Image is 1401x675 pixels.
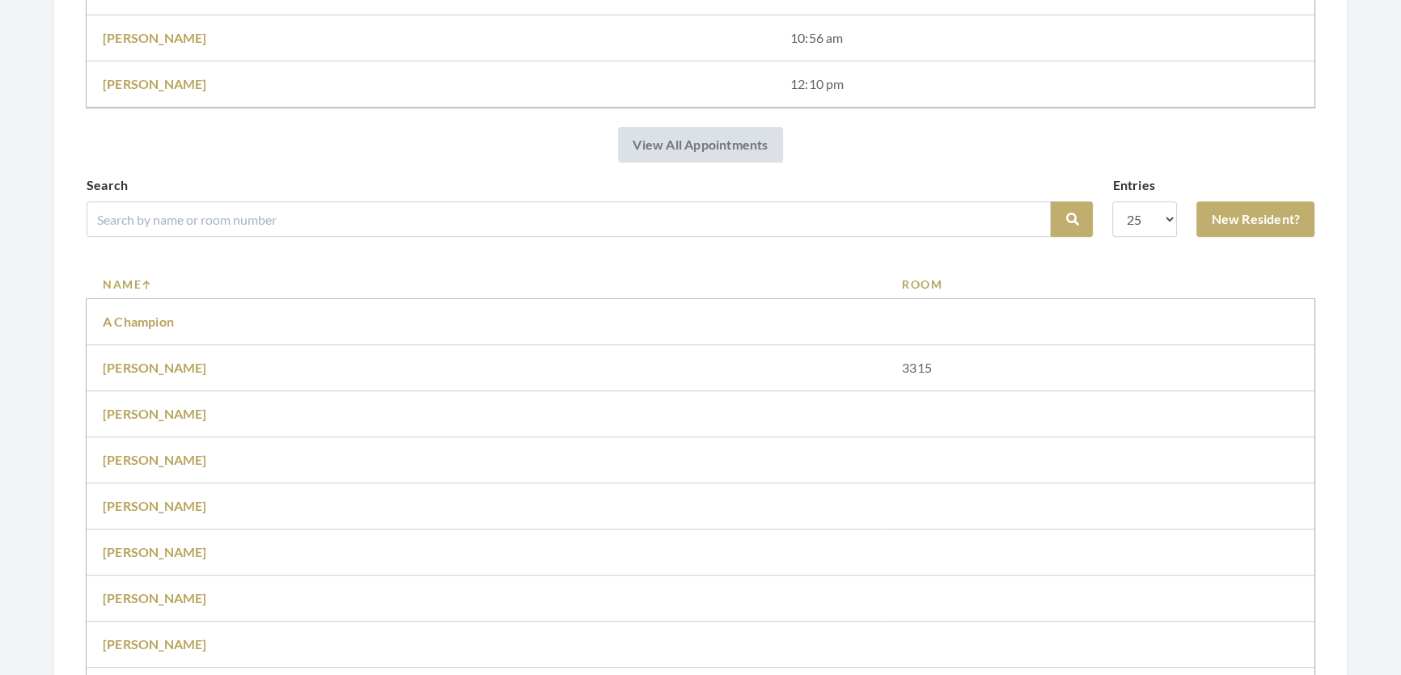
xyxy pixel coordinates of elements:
[774,61,1314,108] td: 12:10 pm
[1196,201,1314,237] a: New Resident?
[902,276,1298,293] a: Room
[618,127,782,162] a: View All Appointments
[774,15,1314,61] td: 10:56 am
[103,544,207,559] a: [PERSON_NAME]
[103,276,870,293] a: Name
[103,360,207,375] a: [PERSON_NAME]
[103,636,207,652] a: [PERSON_NAME]
[103,76,207,91] a: [PERSON_NAME]
[103,590,207,605] a: [PERSON_NAME]
[87,175,128,195] label: Search
[1112,175,1154,195] label: Entries
[886,345,1314,391] td: 3315
[103,314,174,329] a: A Champion
[103,30,207,45] a: [PERSON_NAME]
[103,452,207,467] a: [PERSON_NAME]
[103,498,207,513] a: [PERSON_NAME]
[87,201,1051,237] input: Search by name or room number
[103,406,207,421] a: [PERSON_NAME]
